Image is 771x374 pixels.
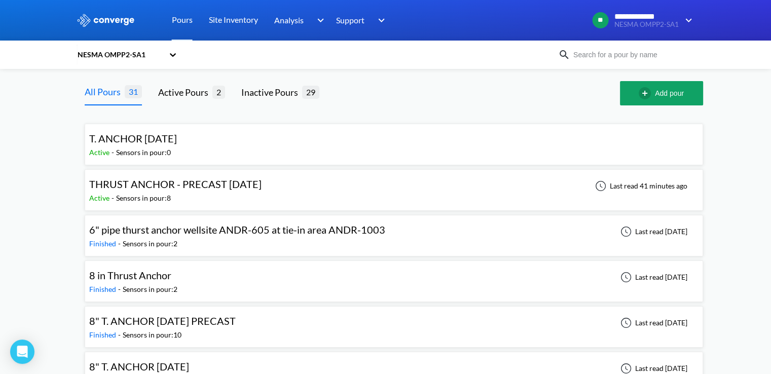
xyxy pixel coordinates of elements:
[85,318,703,326] a: 8" T. ANCHOR [DATE] PRECASTFinished-Sensors in pour:10Last read [DATE]
[241,85,302,99] div: Inactive Pours
[85,135,703,144] a: T. ANCHOR [DATE]Active-Sensors in pour:0
[590,180,690,192] div: Last read 41 minutes ago
[615,271,690,283] div: Last read [DATE]
[118,239,123,248] span: -
[310,14,326,26] img: downArrow.svg
[118,285,123,293] span: -
[372,14,388,26] img: downArrow.svg
[89,330,118,339] span: Finished
[77,49,164,60] div: NESMA OMPP2-SA1
[570,49,693,60] input: Search for a pour by name
[112,194,116,202] span: -
[212,86,225,98] span: 2
[112,148,116,157] span: -
[89,315,236,327] span: 8" T. ANCHOR [DATE] PRECAST
[116,193,171,204] div: Sensors in pour: 8
[89,194,112,202] span: Active
[639,87,655,99] img: add-circle-outline.svg
[89,239,118,248] span: Finished
[615,226,690,238] div: Last read [DATE]
[89,178,262,190] span: THRUST ANCHOR - PRECAST [DATE]
[89,223,385,236] span: 6" pipe thurst anchor wellsite ANDR-605 at tie-in area ANDR-1003
[89,269,171,281] span: 8 in Thrust Anchor
[302,86,319,98] span: 29
[89,360,189,372] span: 8" T. ANCHOR [DATE]
[615,317,690,329] div: Last read [DATE]
[89,132,177,144] span: T. ANCHOR [DATE]
[123,284,177,295] div: Sensors in pour: 2
[123,238,177,249] div: Sensors in pour: 2
[89,148,112,157] span: Active
[620,81,703,105] button: Add pour
[118,330,123,339] span: -
[116,147,171,158] div: Sensors in pour: 0
[679,14,695,26] img: downArrow.svg
[558,49,570,61] img: icon-search.svg
[158,85,212,99] div: Active Pours
[85,272,703,281] a: 8 in Thrust AnchorFinished-Sensors in pour:2Last read [DATE]
[123,329,181,341] div: Sensors in pour: 10
[89,285,118,293] span: Finished
[85,85,125,99] div: All Pours
[336,14,364,26] span: Support
[125,85,142,98] span: 31
[77,14,135,27] img: logo_ewhite.svg
[274,14,304,26] span: Analysis
[10,340,34,364] div: Open Intercom Messenger
[85,181,703,190] a: THRUST ANCHOR - PRECAST [DATE]Active-Sensors in pour:8Last read 41 minutes ago
[614,21,679,28] span: NESMA OMPP2-SA1
[85,227,703,235] a: 6" pipe thurst anchor wellsite ANDR-605 at tie-in area ANDR-1003Finished-Sensors in pour:2Last re...
[85,363,703,372] a: 8" T. ANCHOR [DATE]Finished-Sensors in pour:2Last read [DATE]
